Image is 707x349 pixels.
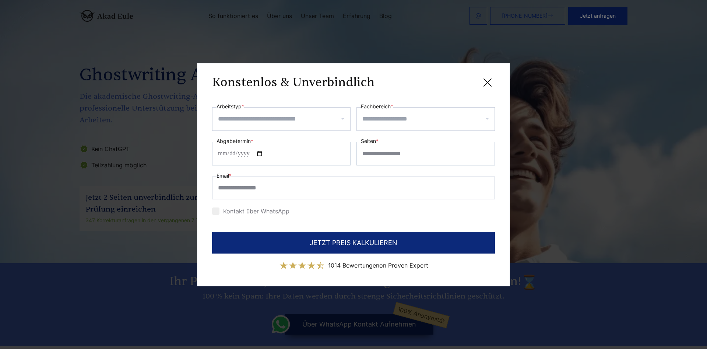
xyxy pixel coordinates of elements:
label: Fachbereich [361,102,393,111]
div: on Proven Expert [328,259,428,271]
label: Arbeitstyp [217,102,244,111]
label: Abgabetermin [217,137,253,146]
label: Email [217,171,232,180]
label: Seiten [361,137,379,146]
h3: Konstenlos & Unverbindlich [212,75,374,90]
button: JETZT PREIS KALKULIEREN [212,232,495,254]
label: Kontakt über WhatsApp [212,207,289,215]
span: 1014 Bewertungen [328,262,379,269]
